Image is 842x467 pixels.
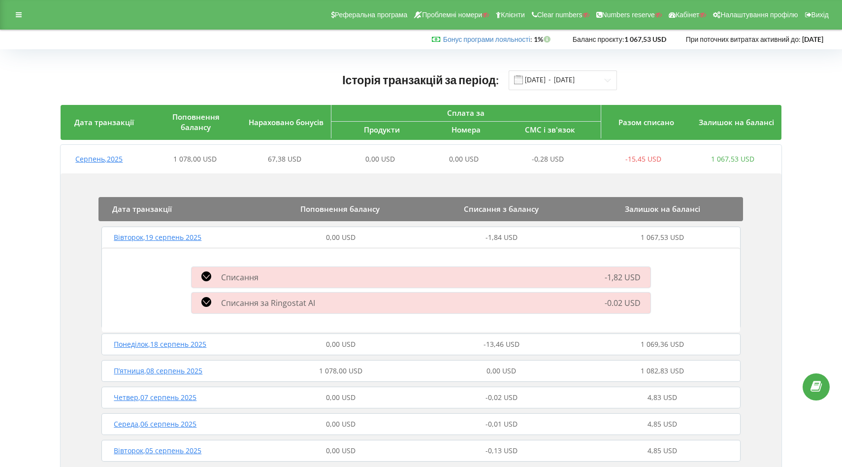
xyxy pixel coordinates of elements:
[114,233,201,242] span: Вівторок , 19 серпень 2025
[720,11,798,19] span: Налаштування профілю
[114,366,202,375] span: П’ятниця , 08 серпень 2025
[326,446,356,455] span: 0,00 USD
[648,419,677,429] span: 4,85 USD
[618,117,674,127] span: Разом списано
[326,339,356,349] span: 0,00 USD
[364,125,400,134] span: Продукти
[422,11,482,19] span: Проблемні номери
[335,11,408,19] span: Реферальна програма
[114,419,196,429] span: Середа , 06 серпень 2025
[486,446,518,455] span: -0,13 USD
[365,154,395,164] span: 0,00 USD
[452,125,481,134] span: Номера
[711,154,754,164] span: 1 067,53 USD
[319,366,362,375] span: 1 078,00 USD
[114,446,201,455] span: Вівторок , 05 серпень 2025
[443,35,530,43] a: Бонус програми лояльності
[342,73,499,87] span: Історія транзакцій за період:
[625,154,661,164] span: -15,45 USD
[221,298,315,308] span: Списання за Ringostat AI
[699,117,774,127] span: Залишок на балансі
[573,35,624,43] span: Баланс проєкту:
[676,11,700,19] span: Кабінет
[326,393,356,402] span: 0,00 USD
[114,339,206,349] span: Понеділок , 18 серпень 2025
[605,272,641,283] span: -1,82 USD
[300,204,380,214] span: Поповнення балансу
[114,393,196,402] span: Четвер , 07 серпень 2025
[75,154,123,164] span: Серпень , 2025
[449,154,479,164] span: 0,00 USD
[525,125,575,134] span: СМС і зв'язок
[486,233,518,242] span: -1,84 USD
[641,233,684,242] span: 1 067,53 USD
[532,154,564,164] span: -0,28 USD
[172,112,220,132] span: Поповнення балансу
[534,35,553,43] strong: 1%
[486,419,518,429] span: -0,01 USD
[641,339,684,349] span: 1 069,36 USD
[221,272,259,283] span: Списання
[326,419,356,429] span: 0,00 USD
[686,35,801,43] span: При поточних витратах активний до:
[537,11,583,19] span: Clear numbers
[486,393,518,402] span: -0,02 USD
[802,35,823,43] strong: [DATE]
[501,11,525,19] span: Клієнти
[648,393,677,402] span: 4,83 USD
[447,108,485,118] span: Сплата за
[112,204,172,214] span: Дата транзакції
[484,339,519,349] span: -13,46 USD
[268,154,301,164] span: 67,38 USD
[811,11,829,19] span: Вихід
[602,11,655,19] span: Numbers reserve
[605,298,641,308] span: -0.02 USD
[464,204,539,214] span: Списання з балансу
[74,117,134,127] span: Дата транзакції
[249,117,324,127] span: Нараховано бонусів
[173,154,217,164] span: 1 078,00 USD
[443,35,532,43] span: :
[648,446,677,455] span: 4,85 USD
[624,35,666,43] strong: 1 067,53 USD
[641,366,684,375] span: 1 082,83 USD
[486,366,516,375] span: 0,00 USD
[326,233,356,242] span: 0,00 USD
[625,204,700,214] span: Залишок на балансі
